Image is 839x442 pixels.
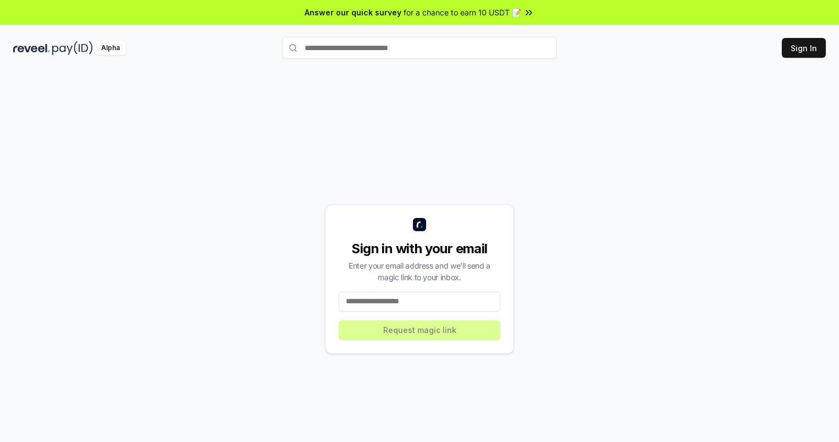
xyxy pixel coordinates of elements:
img: pay_id [52,41,93,55]
span: for a chance to earn 10 USDT 📝 [404,7,521,18]
div: Enter your email address and we’ll send a magic link to your inbox. [339,260,500,283]
img: reveel_dark [13,41,50,55]
div: Sign in with your email [339,240,500,258]
img: logo_small [413,218,426,231]
button: Sign In [782,38,826,58]
div: Alpha [95,41,126,55]
span: Answer our quick survey [305,7,401,18]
